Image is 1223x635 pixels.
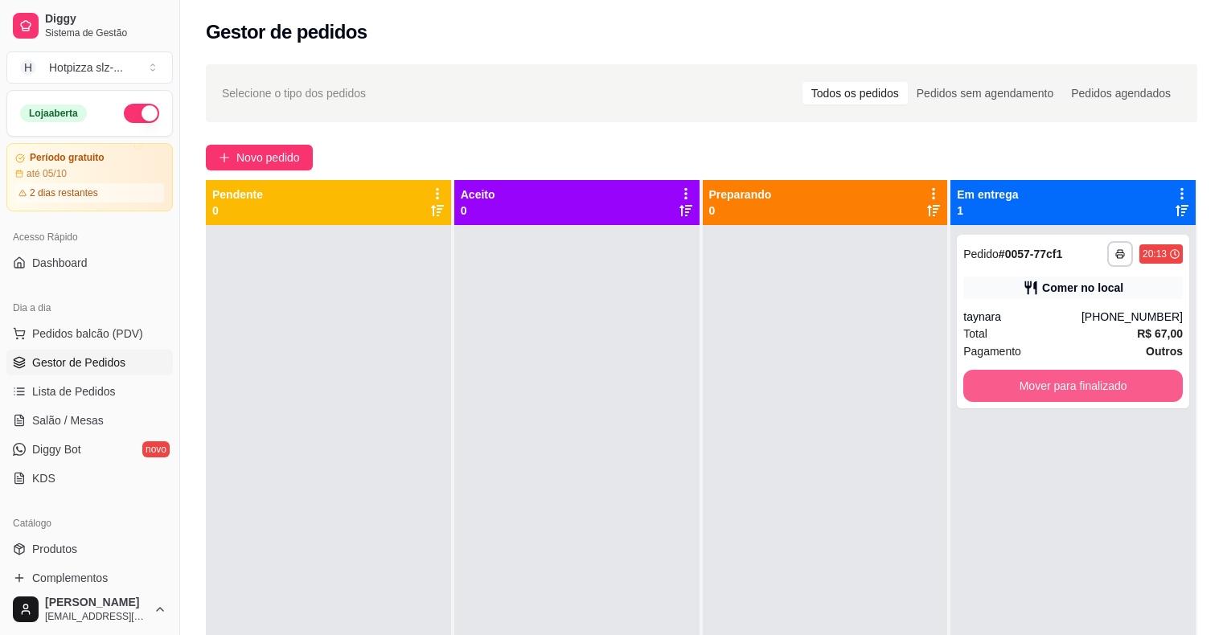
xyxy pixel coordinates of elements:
[6,565,173,591] a: Complementos
[963,248,999,260] span: Pedido
[957,186,1018,203] p: Em entrega
[908,82,1062,104] div: Pedidos sem agendamento
[963,370,1183,402] button: Mover para finalizado
[32,326,143,342] span: Pedidos balcão (PDV)
[6,590,173,629] button: [PERSON_NAME][EMAIL_ADDRESS][DOMAIN_NAME]
[963,342,1021,360] span: Pagamento
[1062,82,1180,104] div: Pedidos agendados
[32,470,55,486] span: KDS
[709,186,772,203] p: Preparando
[32,354,125,371] span: Gestor de Pedidos
[6,510,173,536] div: Catálogo
[45,596,147,610] span: [PERSON_NAME]
[1146,345,1183,358] strong: Outros
[709,203,772,219] p: 0
[6,350,173,375] a: Gestor de Pedidos
[45,610,147,623] span: [EMAIL_ADDRESS][DOMAIN_NAME]
[963,325,987,342] span: Total
[20,59,36,76] span: H
[124,104,159,123] button: Alterar Status
[6,51,173,84] button: Select a team
[999,248,1062,260] strong: # 0057-77cf1
[30,186,98,199] article: 2 dias restantes
[32,412,104,428] span: Salão / Mesas
[6,536,173,562] a: Produtos
[6,6,173,45] a: DiggySistema de Gestão
[6,379,173,404] a: Lista de Pedidos
[32,541,77,557] span: Produtos
[802,82,908,104] div: Todos os pedidos
[222,84,366,102] span: Selecione o tipo dos pedidos
[212,186,263,203] p: Pendente
[461,203,495,219] p: 0
[1143,248,1167,260] div: 20:13
[6,465,173,491] a: KDS
[6,436,173,462] a: Diggy Botnovo
[27,167,67,180] article: até 05/10
[206,19,367,45] h2: Gestor de pedidos
[963,309,1081,325] div: taynara
[206,145,313,170] button: Novo pedido
[32,570,108,586] span: Complementos
[6,143,173,211] a: Período gratuitoaté 05/102 dias restantes
[32,255,88,271] span: Dashboard
[32,441,81,457] span: Diggy Bot
[219,152,230,163] span: plus
[1042,280,1123,296] div: Comer no local
[236,149,300,166] span: Novo pedido
[6,408,173,433] a: Salão / Mesas
[6,250,173,276] a: Dashboard
[20,104,87,122] div: Loja aberta
[6,295,173,321] div: Dia a dia
[6,224,173,250] div: Acesso Rápido
[1081,309,1183,325] div: [PHONE_NUMBER]
[32,383,116,399] span: Lista de Pedidos
[461,186,495,203] p: Aceito
[45,12,166,27] span: Diggy
[957,203,1018,219] p: 1
[49,59,123,76] div: Hotpizza slz- ...
[30,152,105,164] article: Período gratuito
[45,27,166,39] span: Sistema de Gestão
[212,203,263,219] p: 0
[6,321,173,346] button: Pedidos balcão (PDV)
[1137,327,1183,340] strong: R$ 67,00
